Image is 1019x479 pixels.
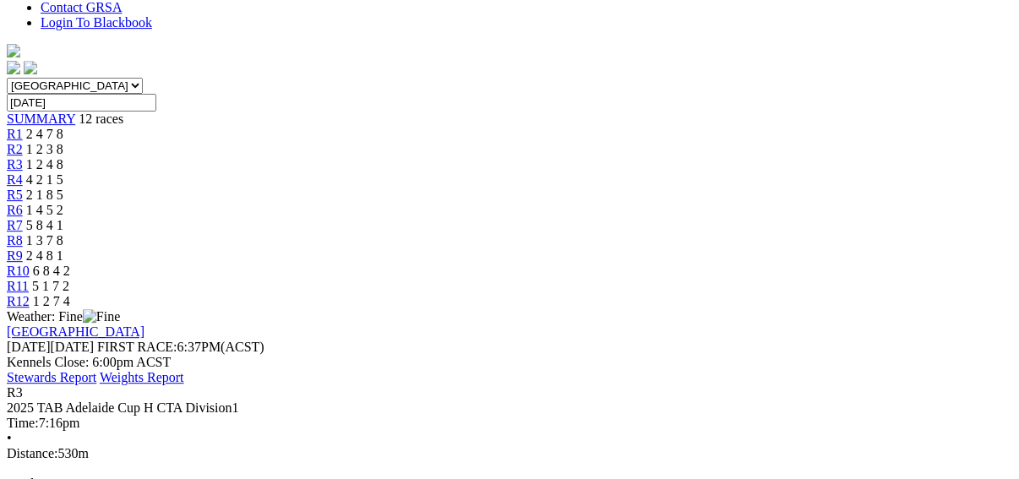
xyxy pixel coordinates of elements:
[33,264,70,278] span: 6 8 4 2
[7,431,12,445] span: •
[7,324,144,339] a: [GEOGRAPHIC_DATA]
[7,112,75,126] a: SUMMARY
[97,340,264,354] span: 6:37PM(ACST)
[7,355,1012,370] div: Kennels Close: 6:00pm ACST
[7,233,23,248] a: R8
[7,340,51,354] span: [DATE]
[41,15,152,30] a: Login To Blackbook
[26,188,63,202] span: 2 1 8 5
[26,233,63,248] span: 1 3 7 8
[7,44,20,57] img: logo-grsa-white.png
[26,157,63,171] span: 1 2 4 8
[7,370,96,384] a: Stewards Report
[7,340,94,354] span: [DATE]
[33,294,70,308] span: 1 2 7 4
[7,61,20,74] img: facebook.svg
[79,112,123,126] span: 12 races
[26,127,63,141] span: 2 4 7 8
[7,446,57,460] span: Distance:
[7,446,1012,461] div: 530m
[24,61,37,74] img: twitter.svg
[7,188,23,202] a: R5
[26,203,63,217] span: 1 4 5 2
[7,218,23,232] a: R7
[83,309,120,324] img: Fine
[26,172,63,187] span: 4 2 1 5
[7,279,29,293] a: R11
[7,416,39,430] span: Time:
[7,157,23,171] a: R3
[7,264,30,278] a: R10
[7,94,156,112] input: Select date
[7,385,23,400] span: R3
[7,142,23,156] a: R2
[7,172,23,187] a: R4
[7,309,120,324] span: Weather: Fine
[7,400,1012,416] div: 2025 TAB Adelaide Cup H CTA Division1
[7,127,23,141] a: R1
[7,294,30,308] a: R12
[97,340,177,354] span: FIRST RACE:
[7,416,1012,431] div: 7:16pm
[100,370,184,384] a: Weights Report
[26,218,63,232] span: 5 8 4 1
[32,279,69,293] span: 5 1 7 2
[7,203,23,217] a: R6
[7,248,23,263] a: R9
[26,142,63,156] span: 1 2 3 8
[26,248,63,263] span: 2 4 8 1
